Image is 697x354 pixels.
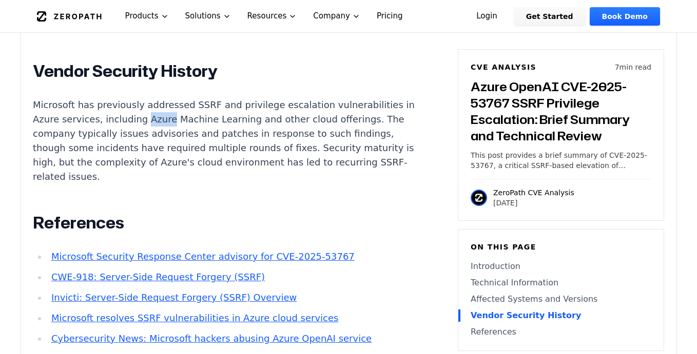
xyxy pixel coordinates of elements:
[51,333,372,344] a: Cybersecurity News: Microsoft hackers abusing Azure OpenAI service
[471,277,651,289] a: Technical Information
[51,251,355,262] a: Microsoft Security Response Center advisory for CVE-2025-53767
[471,190,487,206] img: ZeroPath CVE Analysis
[464,7,510,26] a: Login
[51,313,338,323] a: Microsoft resolves SSRF vulnerabilities in Azure cloud services
[471,150,651,171] p: This post provides a brief summary of CVE-2025-53767, a critical SSRF-based elevation of privileg...
[493,188,574,198] p: ZeroPath CVE Analysis
[471,293,651,305] a: Affected Systems and Versions
[51,292,297,303] a: Invicti: Server-Side Request Forgery (SSRF) Overview
[471,78,651,144] h3: Azure OpenAI CVE-2025-53767 SSRF Privilege Escalation: Brief Summary and Technical Review
[471,326,651,338] a: References
[471,260,651,273] a: Introduction
[471,309,651,322] a: Vendor Security History
[514,7,586,26] a: Get Started
[471,242,651,252] h6: On this page
[493,198,574,208] p: [DATE]
[615,62,651,72] p: 7 min read
[33,98,415,184] p: Microsoft has previously addressed SSRF and privilege escalation vulnerabilities in Azure service...
[33,213,415,233] h2: References
[33,61,415,81] h2: Vendor Security History
[51,272,265,282] a: CWE-918: Server-Side Request Forgery (SSRF)
[590,7,660,26] a: Book Demo
[471,62,536,72] h6: CVE Analysis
